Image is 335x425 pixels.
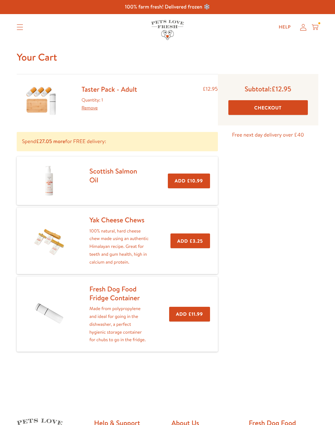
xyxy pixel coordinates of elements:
img: Yak Cheese Chews [33,225,65,257]
a: Yak Cheese Chews [89,215,144,225]
a: Fresh Dog Food Fridge Container [89,284,140,303]
img: Scottish Salmon Oil [33,164,65,197]
p: 100% natural, hard cheese chew made using an authentic Himalayan recipe. Great for teeth and gum ... [89,227,149,266]
button: Add £11.99 [169,307,210,322]
img: Pets Love Fresh [151,20,184,40]
button: Add £3.25 [170,233,210,248]
button: Checkout [228,100,308,115]
p: Subtotal: [228,84,308,93]
h1: Your Cart [17,51,318,64]
img: Fresh Dog Food Fridge Container [33,298,65,330]
p: Made from polypropylene and ideal for going in the dishwasher, a perfect hygienic storage contain... [89,305,148,344]
span: £12.95 [272,84,291,94]
div: Quantity: 1 [81,96,137,112]
p: Spend for FREE delivery: [17,132,218,151]
div: £12.95 [203,85,218,116]
a: Scottish Salmon Oil [89,166,137,185]
p: Free next day delivery over £40 [218,131,318,139]
summary: Translation missing: en.sections.header.menu [11,19,28,35]
button: Add £10.99 [168,174,210,188]
img: Taster Pack - Adult [25,85,58,116]
a: Help [273,21,296,34]
a: Remove [81,104,97,111]
a: Taster Pack - Adult [81,84,137,94]
b: £27.05 more [36,138,65,145]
